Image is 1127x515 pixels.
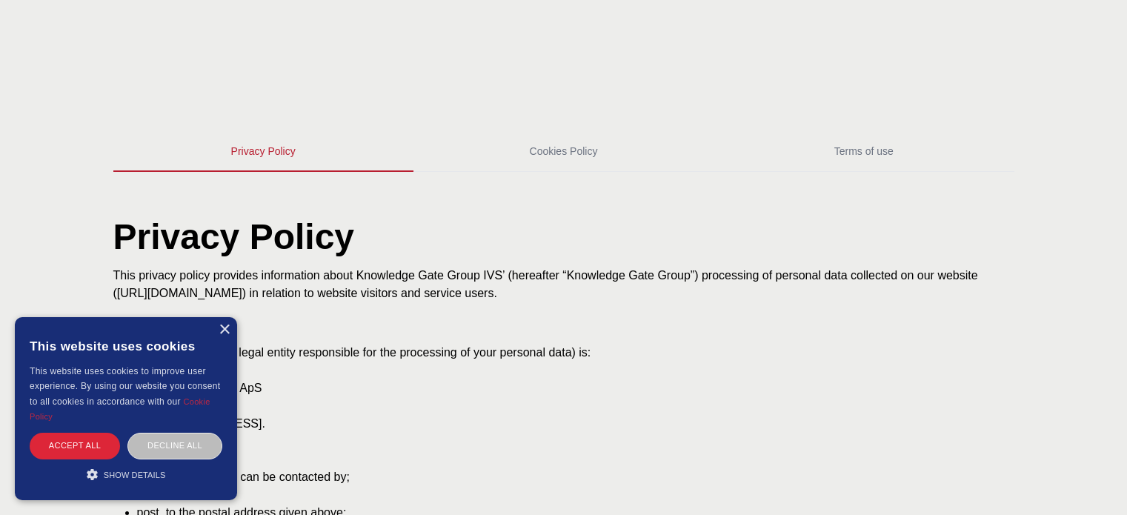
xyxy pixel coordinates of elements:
[113,326,1014,344] h2: The data controller
[113,132,1014,172] div: Tabs
[113,132,413,172] a: Privacy Policy
[30,328,222,364] div: This website uses cookies
[113,433,1014,451] p: 1264, Copenhagen K
[113,344,1014,362] p: The data controller (the legal entity responsible for the processing of your personal data) is:
[113,267,1014,302] p: This privacy policy provides information about Knowledge Gate Group IVS’ (hereafter “Knowledge Ga...
[1053,444,1127,515] iframe: Chat Widget
[113,468,1014,486] p: Knowledge Gate Group can be contacted by;
[219,325,230,336] div: Close
[113,397,1014,415] p: CVR no. 40 30 25 49
[30,433,120,459] div: Accept all
[413,132,714,172] a: Cookies Policy
[30,397,210,421] a: Cookie Policy
[113,219,1014,267] h1: Privacy Policy
[127,433,222,459] div: Decline all
[714,132,1014,172] a: Terms of use
[113,415,1014,433] p: Store [STREET_ADDRESS].
[104,471,166,479] span: Show details
[113,379,1014,397] p: Knowledge Gate Group ApS
[30,467,222,482] div: Show details
[30,366,220,407] span: This website uses cookies to improve user experience. By using our website you consent to all coo...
